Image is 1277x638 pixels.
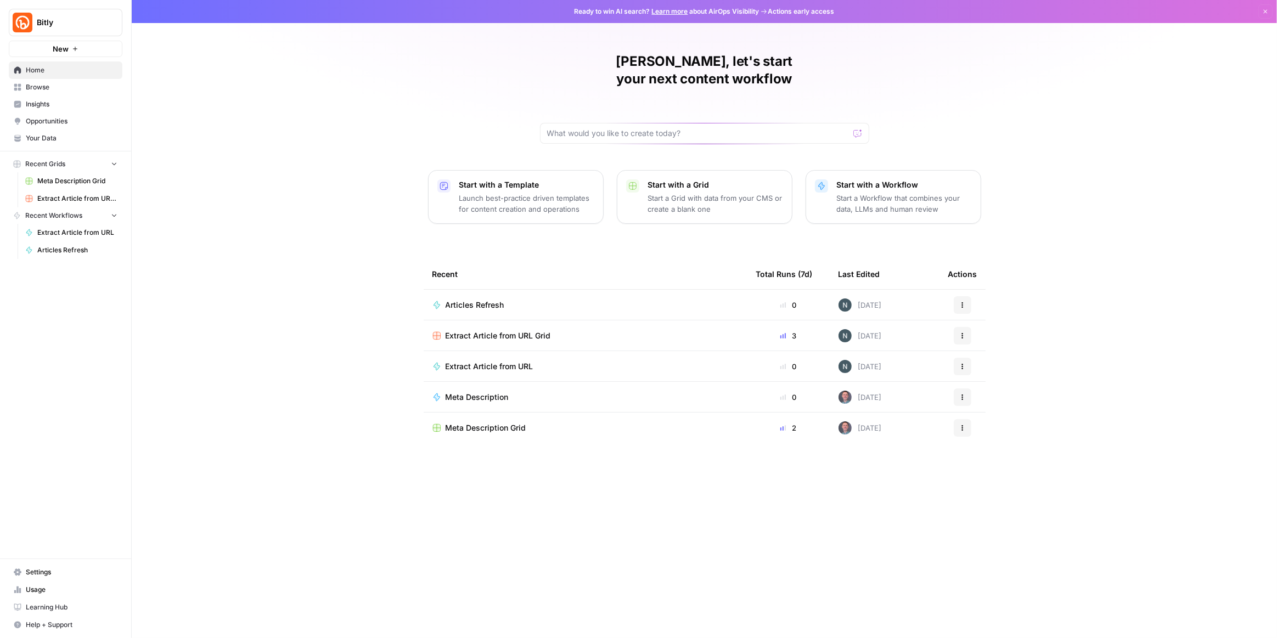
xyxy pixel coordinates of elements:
img: 7br3rge9tdzvejibewpaqucdn4rl [839,391,852,404]
a: Extract Article from URL [432,361,739,372]
a: Opportunities [9,112,122,130]
img: mfx9qxiwvwbk9y2m949wqpoopau8 [839,329,852,342]
button: Recent Workflows [9,207,122,224]
span: Recent Workflows [25,211,82,221]
div: [DATE] [839,298,882,312]
img: Bitly Logo [13,13,32,32]
a: Learn more [652,7,688,15]
p: Start with a Template [459,179,594,190]
div: 0 [756,300,821,310]
a: Meta Description Grid [20,172,122,190]
a: Articles Refresh [20,241,122,259]
a: Extract Article from URL Grid [20,190,122,207]
img: mfx9qxiwvwbk9y2m949wqpoopau8 [839,360,852,373]
span: Your Data [26,133,117,143]
div: Total Runs (7d) [756,259,813,289]
h1: [PERSON_NAME], let's start your next content workflow [540,53,869,88]
p: Start with a Workflow [837,179,972,190]
span: Articles Refresh [37,245,117,255]
button: New [9,41,122,57]
img: 7br3rge9tdzvejibewpaqucdn4rl [839,421,852,434]
div: 3 [756,330,821,341]
span: Home [26,65,117,75]
span: Bitly [37,17,103,28]
span: Opportunities [26,116,117,126]
div: [DATE] [839,329,882,342]
span: Extract Article from URL Grid [446,330,551,341]
p: Start a Grid with data from your CMS or create a blank one [648,193,783,214]
div: Actions [948,259,977,289]
div: 2 [756,422,821,433]
a: Meta Description [432,392,739,403]
div: [DATE] [839,391,882,404]
a: Browse [9,78,122,96]
span: Ready to win AI search? about AirOps Visibility [575,7,760,16]
p: Launch best-practice driven templates for content creation and operations [459,193,594,214]
a: Usage [9,581,122,599]
span: Help + Support [26,620,117,630]
a: Learning Hub [9,599,122,616]
p: Start a Workflow that combines your data, LLMs and human review [837,193,972,214]
a: Articles Refresh [432,300,739,310]
span: Meta Description Grid [37,176,117,186]
span: Extract Article from URL [446,361,533,372]
span: Extract Article from URL [37,228,117,238]
span: Meta Description [446,392,509,403]
span: Learning Hub [26,602,117,612]
span: Insights [26,99,117,109]
span: Browse [26,82,117,92]
span: Articles Refresh [446,300,504,310]
span: Actions early access [768,7,835,16]
span: Usage [26,585,117,595]
span: New [53,43,69,54]
p: Start with a Grid [648,179,783,190]
input: What would you like to create today? [547,128,849,139]
div: [DATE] [839,360,882,373]
div: 0 [756,392,821,403]
a: Extract Article from URL [20,224,122,241]
a: Home [9,61,122,79]
a: Insights [9,95,122,113]
div: 0 [756,361,821,372]
img: mfx9qxiwvwbk9y2m949wqpoopau8 [839,298,852,312]
div: [DATE] [839,421,882,434]
span: Extract Article from URL Grid [37,194,117,204]
div: Recent [432,259,739,289]
button: Recent Grids [9,156,122,172]
button: Start with a TemplateLaunch best-practice driven templates for content creation and operations [428,170,604,224]
button: Start with a GridStart a Grid with data from your CMS or create a blank one [617,170,792,224]
div: Last Edited [839,259,880,289]
span: Meta Description Grid [446,422,526,433]
span: Recent Grids [25,159,65,169]
button: Help + Support [9,616,122,634]
a: Settings [9,563,122,581]
a: Your Data [9,129,122,147]
a: Meta Description Grid [432,422,739,433]
span: Settings [26,567,117,577]
a: Extract Article from URL Grid [432,330,739,341]
button: Workspace: Bitly [9,9,122,36]
button: Start with a WorkflowStart a Workflow that combines your data, LLMs and human review [806,170,981,224]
